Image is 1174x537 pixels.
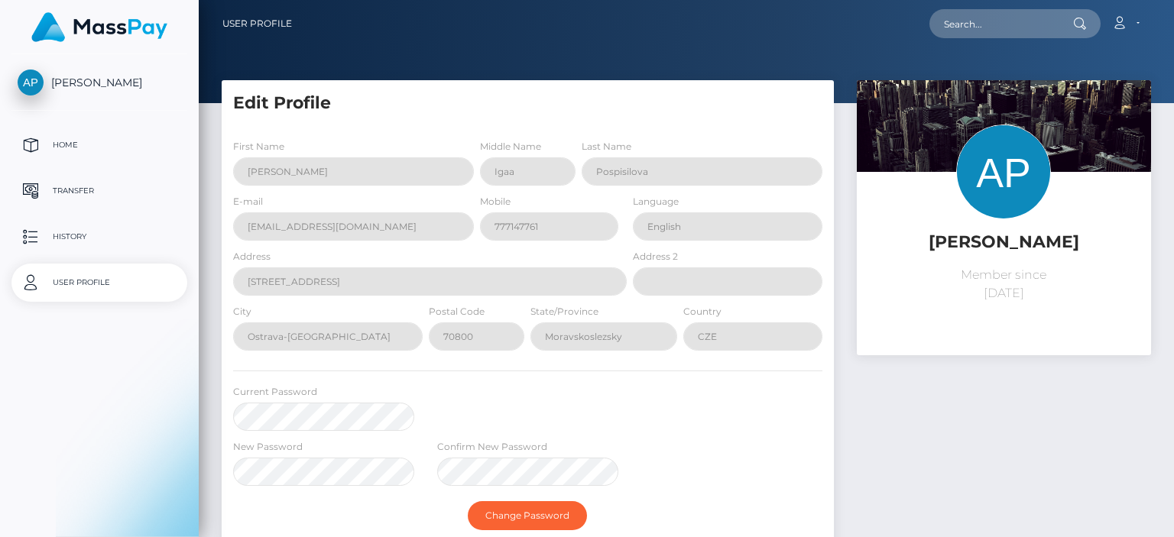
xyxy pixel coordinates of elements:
[633,250,678,264] label: Address 2
[480,195,511,209] label: Mobile
[18,271,181,294] p: User Profile
[11,218,187,256] a: History
[633,195,679,209] label: Language
[11,264,187,302] a: User Profile
[18,225,181,248] p: History
[868,231,1140,254] h5: [PERSON_NAME]
[437,440,547,454] label: Confirm New Password
[929,9,1073,38] input: Search...
[11,76,187,89] span: [PERSON_NAME]
[530,305,598,319] label: State/Province
[868,266,1140,302] p: Member since [DATE]
[233,305,251,319] label: City
[233,92,822,115] h5: Edit Profile
[233,140,284,154] label: First Name
[233,385,317,399] label: Current Password
[233,250,271,264] label: Address
[31,12,167,42] img: MassPay
[11,126,187,164] a: Home
[11,172,187,210] a: Transfer
[18,134,181,157] p: Home
[468,501,587,530] button: Change Password
[222,8,292,40] a: User Profile
[429,305,485,319] label: Postal Code
[233,440,303,454] label: New Password
[18,180,181,202] p: Transfer
[683,305,722,319] label: Country
[233,195,263,209] label: E-mail
[480,140,541,154] label: Middle Name
[582,140,631,154] label: Last Name
[857,80,1151,277] img: ...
